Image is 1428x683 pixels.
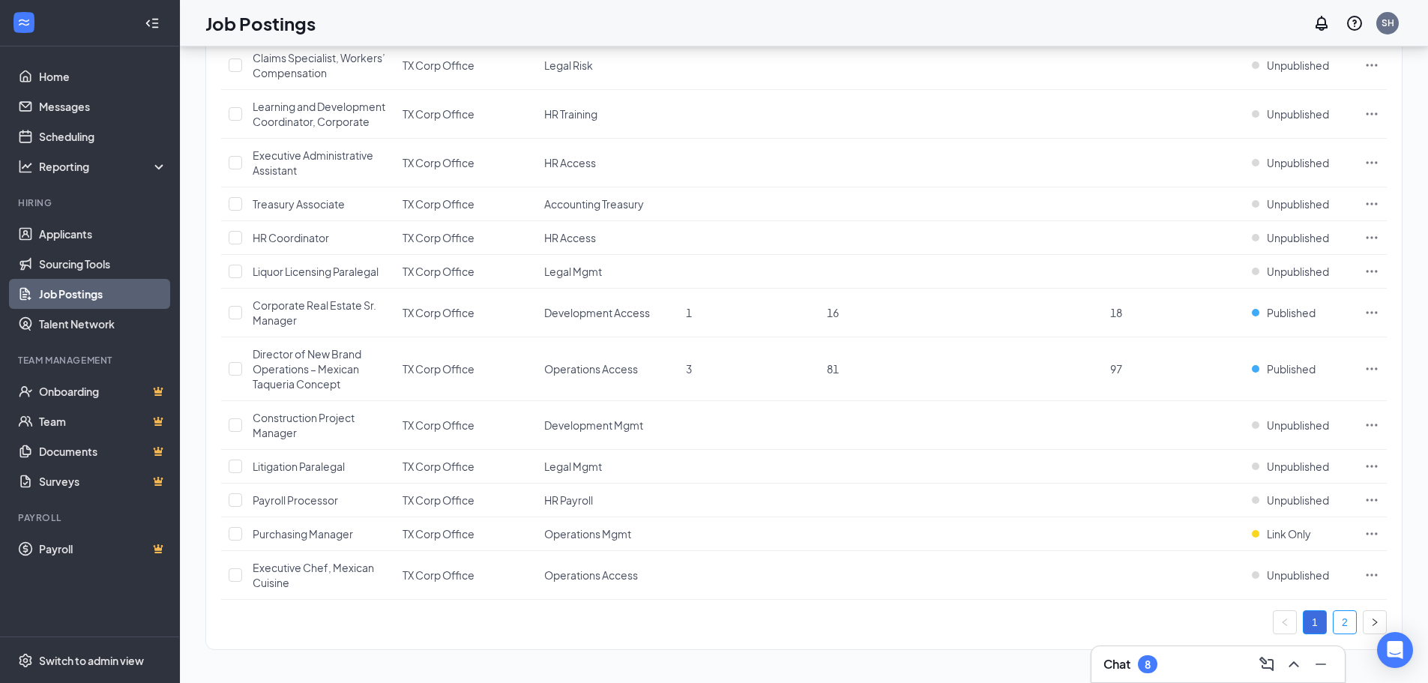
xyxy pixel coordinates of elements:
[395,139,537,187] td: TX Corp Office
[544,527,631,541] span: Operations Mgmt
[1258,655,1276,673] svg: ComposeMessage
[39,309,167,339] a: Talent Network
[544,460,602,473] span: Legal Mgmt
[403,493,475,507] span: TX Corp Office
[39,249,167,279] a: Sourcing Tools
[403,306,475,319] span: TX Corp Office
[1267,106,1329,121] span: Unpublished
[403,231,475,244] span: TX Corp Office
[1364,196,1379,211] svg: Ellipses
[395,484,537,517] td: TX Corp Office
[544,58,593,72] span: Legal Risk
[1267,264,1329,279] span: Unpublished
[403,527,475,541] span: TX Corp Office
[537,517,678,551] td: Operations Mgmt
[686,306,692,319] span: 1
[1364,264,1379,279] svg: Ellipses
[1363,610,1387,634] li: Next Page
[395,41,537,90] td: TX Corp Office
[1364,58,1379,73] svg: Ellipses
[253,231,329,244] span: HR Coordinator
[1267,58,1329,73] span: Unpublished
[395,221,537,255] td: TX Corp Office
[1267,526,1311,541] span: Link Only
[537,450,678,484] td: Legal Mgmt
[1280,618,1289,627] span: left
[1364,361,1379,376] svg: Ellipses
[1267,568,1329,583] span: Unpublished
[253,148,373,177] span: Executive Administrative Assistant
[537,289,678,337] td: Development Access
[1267,196,1329,211] span: Unpublished
[18,354,164,367] div: Team Management
[686,362,692,376] span: 3
[1285,655,1303,673] svg: ChevronUp
[537,401,678,450] td: Development Mgmt
[39,436,167,466] a: DocumentsCrown
[39,406,167,436] a: TeamCrown
[395,289,537,337] td: TX Corp Office
[1267,418,1329,433] span: Unpublished
[537,90,678,139] td: HR Training
[544,265,602,278] span: Legal Mgmt
[544,107,597,121] span: HR Training
[39,61,167,91] a: Home
[253,561,374,589] span: Executive Chef, Mexican Cuisine
[537,41,678,90] td: Legal Risk
[403,58,475,72] span: TX Corp Office
[1267,361,1316,376] span: Published
[253,493,338,507] span: Payroll Processor
[1364,493,1379,508] svg: Ellipses
[1312,655,1330,673] svg: Minimize
[537,221,678,255] td: HR Access
[39,91,167,121] a: Messages
[403,362,475,376] span: TX Corp Office
[537,484,678,517] td: HR Payroll
[18,196,164,209] div: Hiring
[1273,610,1297,634] button: left
[1364,155,1379,170] svg: Ellipses
[395,90,537,139] td: TX Corp Office
[39,159,168,174] div: Reporting
[544,418,643,432] span: Development Mgmt
[1110,362,1122,376] span: 97
[253,411,355,439] span: Construction Project Manager
[1334,611,1356,634] a: 2
[1346,14,1364,32] svg: QuestionInfo
[205,10,316,36] h1: Job Postings
[253,51,385,79] span: Claims Specialist, Workers’ Compensation
[1267,459,1329,474] span: Unpublished
[1382,16,1394,29] div: SH
[18,159,33,174] svg: Analysis
[1273,610,1297,634] li: Previous Page
[253,460,345,473] span: Litigation Paralegal
[403,107,475,121] span: TX Corp Office
[544,197,644,211] span: Accounting Treasury
[1282,652,1306,676] button: ChevronUp
[544,493,593,507] span: HR Payroll
[253,197,345,211] span: Treasury Associate
[537,255,678,289] td: Legal Mgmt
[1255,652,1279,676] button: ComposeMessage
[1364,418,1379,433] svg: Ellipses
[1363,610,1387,634] button: right
[253,347,361,391] span: Director of New Brand Operations – Mexican Taqueria Concept
[39,466,167,496] a: SurveysCrown
[544,306,650,319] span: Development Access
[1303,610,1327,634] li: 1
[253,298,376,327] span: Corporate Real Estate Sr. Manager
[827,306,839,319] span: 16
[403,568,475,582] span: TX Corp Office
[18,653,33,668] svg: Settings
[1364,230,1379,245] svg: Ellipses
[395,450,537,484] td: TX Corp Office
[403,197,475,211] span: TX Corp Office
[1267,493,1329,508] span: Unpublished
[39,534,167,564] a: PayrollCrown
[537,551,678,600] td: Operations Access
[1267,155,1329,170] span: Unpublished
[395,337,537,401] td: TX Corp Office
[253,265,379,278] span: Liquor Licensing Paralegal
[1333,610,1357,634] li: 2
[395,517,537,551] td: TX Corp Office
